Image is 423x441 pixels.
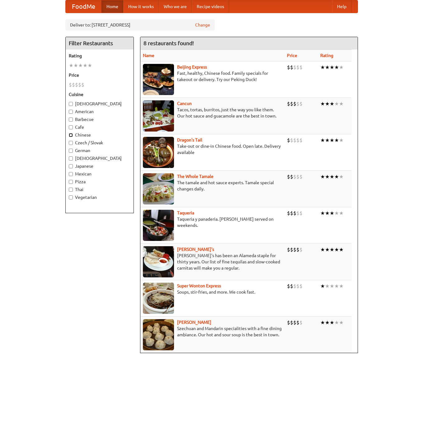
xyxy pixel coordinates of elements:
[334,64,339,71] li: ★
[177,247,214,252] a: [PERSON_NAME]'s
[296,246,299,253] li: $
[330,210,334,217] li: ★
[287,210,290,217] li: $
[69,125,73,129] input: Cafe
[69,147,130,154] label: German
[290,319,293,326] li: $
[78,62,83,69] li: ★
[339,246,344,253] li: ★
[177,320,211,325] a: [PERSON_NAME]
[320,137,325,144] li: ★
[66,0,101,13] a: FoodMe
[143,319,174,350] img: shandong.jpg
[290,173,293,180] li: $
[69,102,73,106] input: [DEMOGRAPHIC_DATA]
[87,62,92,69] li: ★
[81,81,84,88] li: $
[69,163,130,169] label: Japanese
[287,246,290,253] li: $
[320,283,325,290] li: ★
[143,137,174,168] img: dragon.jpg
[69,124,130,130] label: Cafe
[334,246,339,253] li: ★
[320,210,325,217] li: ★
[143,40,194,46] ng-pluralize: 8 restaurants found!
[330,319,334,326] li: ★
[330,283,334,290] li: ★
[287,173,290,180] li: $
[177,65,207,70] b: Beijing Express
[320,64,325,71] li: ★
[320,246,325,253] li: ★
[325,173,330,180] li: ★
[69,164,73,168] input: Japanese
[296,137,299,144] li: $
[143,210,174,241] img: taqueria.jpg
[334,319,339,326] li: ★
[325,100,330,107] li: ★
[299,283,303,290] li: $
[143,173,174,204] img: wholetamale.jpg
[330,100,334,107] li: ★
[293,137,296,144] li: $
[69,179,130,185] label: Pizza
[339,210,344,217] li: ★
[296,100,299,107] li: $
[334,173,339,180] li: ★
[101,0,123,13] a: Home
[69,72,130,78] h5: Price
[290,210,293,217] li: $
[293,100,296,107] li: $
[330,137,334,144] li: ★
[66,37,134,50] h4: Filter Restaurants
[83,62,87,69] li: ★
[290,64,293,71] li: $
[299,210,303,217] li: $
[287,319,290,326] li: $
[290,137,293,144] li: $
[69,108,130,115] label: American
[177,174,214,179] a: The Whole Tamale
[293,173,296,180] li: $
[123,0,159,13] a: How it works
[192,0,229,13] a: Recipe videos
[143,289,282,295] p: Soups, stir-fries, and more. We cook fast.
[320,53,333,58] a: Rating
[69,62,73,69] li: ★
[325,319,330,326] li: ★
[332,0,351,13] a: Help
[143,64,174,95] img: beijing.jpg
[143,143,282,156] p: Take-out or dine-in Chinese food. Open late. Delivery available
[159,0,192,13] a: Who we are
[325,283,330,290] li: ★
[290,100,293,107] li: $
[330,173,334,180] li: ★
[339,64,344,71] li: ★
[143,180,282,192] p: The tamale and hot sauce experts. Tamale special changes daily.
[69,156,73,161] input: [DEMOGRAPHIC_DATA]
[69,141,73,145] input: Czech / Slovak
[177,101,192,106] a: Cancun
[330,246,334,253] li: ★
[339,100,344,107] li: ★
[293,64,296,71] li: $
[296,173,299,180] li: $
[69,188,73,192] input: Thai
[299,100,303,107] li: $
[296,283,299,290] li: $
[325,64,330,71] li: ★
[320,100,325,107] li: ★
[69,117,73,122] input: Barbecue
[177,137,202,142] b: Dragon's Tail
[290,246,293,253] li: $
[69,195,73,199] input: Vegetarian
[177,283,221,288] a: Super Wonton Express
[69,53,130,59] h5: Rating
[143,107,282,119] p: Tacos, tortas, burritos, just the way you like them. Our hot sauce and guacamole are the best in ...
[195,22,210,28] a: Change
[299,173,303,180] li: $
[339,283,344,290] li: ★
